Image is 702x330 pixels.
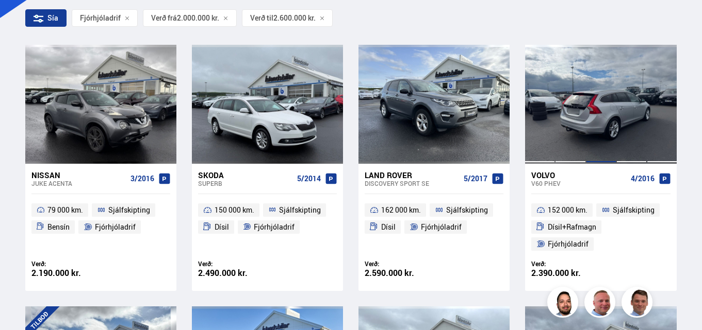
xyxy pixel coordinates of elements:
[215,221,229,233] span: Dísil
[548,221,596,233] span: Dísil+Rafmagn
[358,164,510,291] a: Land Rover Discovery Sport SE 5/2017 162 000 km. Sjálfskipting Dísil Fjórhjóladrif Verð: 2.590.00...
[25,9,67,27] div: Sía
[273,14,316,22] span: 2.600.000 kr.
[25,164,176,291] a: Nissan Juke ACENTA 3/2016 79 000 km. Sjálfskipting Bensín Fjórhjóladrif Verð: 2.190.000 kr.
[446,204,488,216] span: Sjálfskipting
[548,204,587,216] span: 152 000 km.
[31,180,126,187] div: Juke ACENTA
[279,204,321,216] span: Sjálfskipting
[31,260,101,268] div: Verð:
[623,288,654,319] img: FbJEzSuNWCJXmdc-.webp
[177,14,219,22] span: 2.000.000 kr.
[631,175,655,183] span: 4/2016
[80,14,121,22] span: Fjórhjóladrif
[198,269,268,277] div: 2.490.000 kr.
[381,204,421,216] span: 162 000 km.
[8,4,39,35] button: Opna LiveChat spjallviðmót
[47,221,70,233] span: Bensín
[198,260,268,268] div: Verð:
[254,221,295,233] span: Fjórhjóladrif
[192,164,343,291] a: Skoda Superb 5/2014 150 000 km. Sjálfskipting Dísil Fjórhjóladrif Verð: 2.490.000 kr.
[531,269,601,277] div: 2.390.000 kr.
[215,204,254,216] span: 150 000 km.
[464,175,487,183] span: 5/2017
[365,260,434,268] div: Verð:
[47,204,83,216] span: 79 000 km.
[365,180,460,187] div: Discovery Sport SE
[613,204,655,216] span: Sjálfskipting
[95,221,136,233] span: Fjórhjóladrif
[250,14,273,22] span: Verð til
[365,170,460,180] div: Land Rover
[525,164,676,291] a: Volvo V60 PHEV 4/2016 152 000 km. Sjálfskipting Dísil+Rafmagn Fjórhjóladrif Verð: 2.390.000 kr.
[198,170,293,180] div: Skoda
[531,170,626,180] div: Volvo
[421,221,462,233] span: Fjórhjóladrif
[297,175,321,183] span: 5/2014
[531,260,601,268] div: Verð:
[108,204,150,216] span: Sjálfskipting
[381,221,396,233] span: Dísil
[31,269,101,277] div: 2.190.000 kr.
[548,238,589,250] span: Fjórhjóladrif
[365,269,434,277] div: 2.590.000 kr.
[130,175,154,183] span: 3/2016
[151,14,177,22] span: Verð frá
[549,288,580,319] img: nhp88E3Fdnt1Opn2.png
[531,180,626,187] div: V60 PHEV
[31,170,126,180] div: Nissan
[586,288,617,319] img: siFngHWaQ9KaOqBr.png
[198,180,293,187] div: Superb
